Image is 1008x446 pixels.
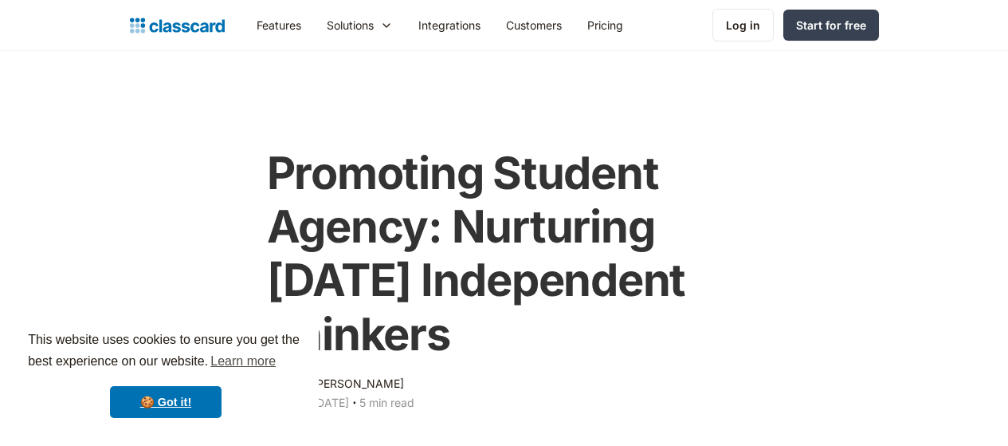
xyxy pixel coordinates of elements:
[726,17,760,34] div: Log in
[314,7,406,43] div: Solutions
[312,374,404,393] div: [PERSON_NAME]
[244,7,314,43] a: Features
[13,315,319,433] div: cookieconsent
[327,17,374,34] div: Solutions
[796,17,866,34] div: Start for free
[783,10,879,41] a: Start for free
[267,147,742,361] h1: Promoting Student Agency: Nurturing [DATE] Independent Thinkers
[575,7,636,43] a: Pricing
[406,7,493,43] a: Integrations
[712,9,774,41] a: Log in
[349,393,359,416] div: ‧
[130,14,225,37] a: home
[28,330,304,373] span: This website uses cookies to ensure you get the best experience on our website.
[312,393,349,412] div: [DATE]
[110,386,222,418] a: dismiss cookie message
[359,393,414,412] div: 5 min read
[208,349,278,373] a: learn more about cookies
[493,7,575,43] a: Customers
